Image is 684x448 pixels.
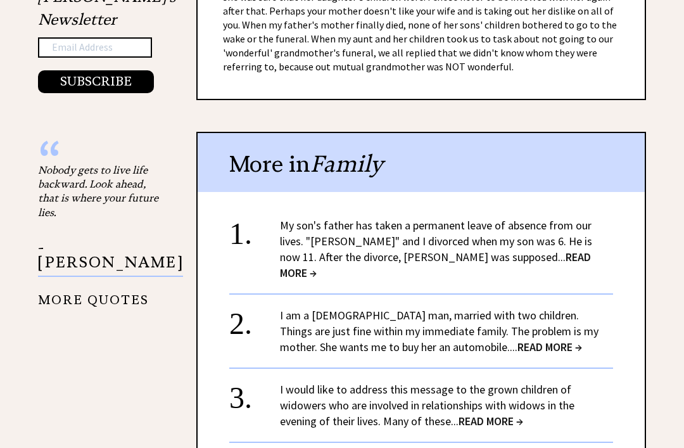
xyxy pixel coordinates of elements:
[280,218,592,280] a: My son's father has taken a permanent leave of absence from our lives. "[PERSON_NAME]" and I divo...
[38,163,165,220] div: Nobody gets to live life backward. Look ahead, that is where your future lies.
[38,241,183,277] p: - [PERSON_NAME]
[280,308,598,354] a: I am a [DEMOGRAPHIC_DATA] man, married with two children. Things are just fine within my immediat...
[38,70,154,93] button: SUBSCRIBE
[517,340,582,354] span: READ MORE →
[459,414,523,428] span: READ MORE →
[198,133,645,192] div: More in
[38,283,149,307] a: MORE QUOTES
[229,381,280,405] div: 3.
[280,250,591,280] span: READ MORE →
[229,307,280,331] div: 2.
[38,150,165,163] div: “
[229,217,280,241] div: 1.
[280,382,574,428] a: I would like to address this message to the grown children of widowers who are involved in relati...
[38,37,152,58] input: Email Address
[310,150,383,178] span: Family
